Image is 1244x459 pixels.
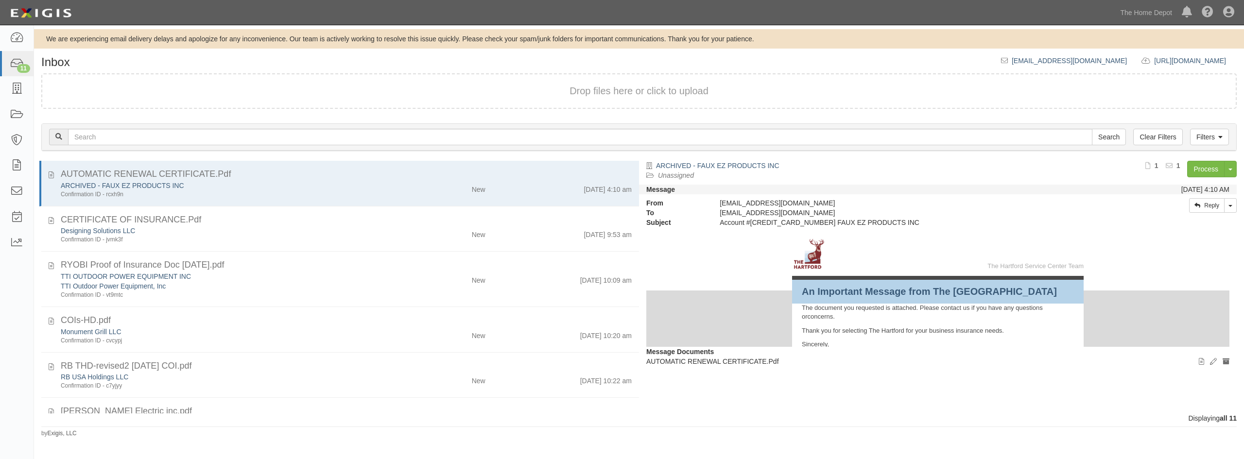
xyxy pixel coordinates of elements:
div: CERTIFICATE OF INSURANCE.Pdf [61,214,632,226]
div: New [472,372,485,386]
a: Exigis, LLC [48,430,77,437]
a: Monument Grill LLC [61,328,121,336]
img: The Hartford [792,237,826,271]
div: TTI OUTDOOR POWER EQUIPMENT INC [61,272,388,281]
td: The document you requested is attached. Please contact us if you have any questions orconcerns. [802,304,1074,322]
p: AUTOMATIC RENEWAL CERTIFICATE.Pdf [646,357,1229,366]
div: Confirmation ID - jvmk3f [61,236,388,244]
div: [DATE] 9:53 am [584,226,632,239]
a: TTI OUTDOOR POWER EQUIPMENT INC [61,272,191,280]
a: ARCHIVED - FAUX EZ PRODUCTS INC [656,162,779,170]
a: Unassigned [658,171,694,179]
div: New [472,181,485,194]
div: Monument Grill LLC [61,327,388,337]
div: Designing Solutions LLC [61,226,388,236]
a: The Home Depot [1115,3,1177,22]
i: Edit document [1210,358,1217,365]
a: RB USA Holdings LLC [61,373,128,381]
i: Archive document [1223,358,1229,365]
input: Search [1092,129,1126,145]
strong: Message Documents [646,348,714,356]
div: ARCHIVED - FAUX EZ PRODUCTS INC [61,181,388,190]
div: RB THD-revised2 8.20.25 COI.pdf [61,360,632,373]
td: Thank you for selecting The Hartford for your business insurance needs. [802,326,1074,336]
a: TTI Outdoor Power Equipment, Inc [61,282,166,290]
div: [DATE] 10:20 am [580,327,632,340]
strong: To [639,208,712,218]
a: Filters [1190,129,1229,145]
a: Clear Filters [1133,129,1182,145]
small: by [41,429,77,438]
b: 1 [1155,162,1158,170]
a: [URL][DOMAIN_NAME] [1154,57,1237,65]
div: We are experiencing email delivery delays and apologize for any inconvenience. Our team is active... [34,34,1244,44]
strong: Subject [639,218,712,227]
div: AUTOMATIC RENEWAL CERTIFICATE.Pdf [61,168,632,181]
div: Confirmation ID - cvcypj [61,337,388,345]
input: Search [68,129,1092,145]
div: [DATE] 10:09 am [580,272,632,285]
a: Reply [1189,198,1225,213]
strong: Message [646,186,675,193]
a: Designing Solutions LLC [61,227,135,235]
div: Patel Electric inc.pdf [61,405,632,418]
td: Sincerely, [802,340,1074,349]
a: [EMAIL_ADDRESS][DOMAIN_NAME] [1012,57,1127,65]
div: TTI Outdoor Power Equipment, Inc [61,281,388,291]
div: Confirmation ID - vt9mtc [61,291,388,299]
div: Confirmation ID - c7yjyy [61,382,388,390]
button: Drop files here or click to upload [570,84,708,98]
div: New [472,226,485,239]
div: [EMAIL_ADDRESS][DOMAIN_NAME] [712,198,1080,208]
div: RB USA Holdings LLC [61,372,388,382]
div: [DATE] 4:10 am [584,181,632,194]
div: Account #100000002219607 FAUX EZ PRODUCTS INC [712,218,1080,227]
div: RYOBI Proof of Insurance Doc 8.20.25.pdf [61,259,632,272]
strong: From [639,198,712,208]
div: party-tmphnn@sbainsurance.homedepot.com [712,208,1080,218]
a: ARCHIVED - FAUX EZ PRODUCTS INC [61,182,184,189]
div: COIs-HD.pdf [61,314,632,327]
div: New [472,272,485,285]
div: [DATE] 4:10 AM [1181,185,1229,194]
i: View [1199,358,1204,365]
div: 11 [17,64,30,73]
a: Process [1187,161,1225,177]
div: New [472,327,485,340]
img: logo-5460c22ac91f19d4615b14bd174203de0afe785f0fc80cf4dbbc73dc1793850b.png [7,4,74,22]
div: [DATE] 10:22 am [580,372,632,386]
td: The Hartford Service Center Team [826,262,1084,271]
i: Help Center - Complianz [1202,7,1213,18]
h1: Inbox [41,56,70,68]
div: Confirmation ID - rcxh9n [61,190,388,199]
b: all 11 [1220,414,1237,422]
div: Displaying [34,413,1244,423]
b: 1 [1176,162,1180,170]
td: An Important Message from The [GEOGRAPHIC_DATA] [802,285,1074,299]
